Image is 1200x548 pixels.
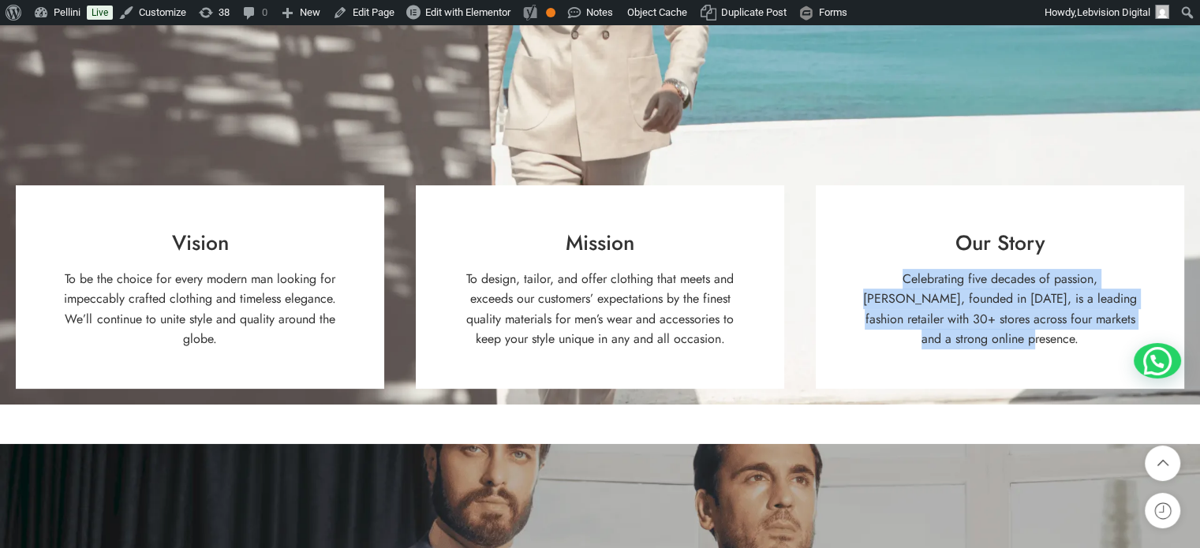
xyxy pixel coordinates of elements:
h3: Mission [455,229,745,258]
span: Lebvision Digital [1077,6,1150,18]
h3: Our Story [855,229,1145,258]
div: OK [546,8,555,17]
p: Celebrating five decades of passion, [PERSON_NAME], founded in [DATE], is a leading fashion retai... [855,269,1145,349]
p: To design, tailor, and offer clothing that meets and exceeds our customers’ expectations by the f... [455,269,745,349]
a: Live [87,6,113,20]
p: To be the choice for every modern man looking for impeccably crafted clothing and timeless elegan... [55,269,345,349]
h3: Vision [55,229,345,258]
span: Edit with Elementor [425,6,510,18]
